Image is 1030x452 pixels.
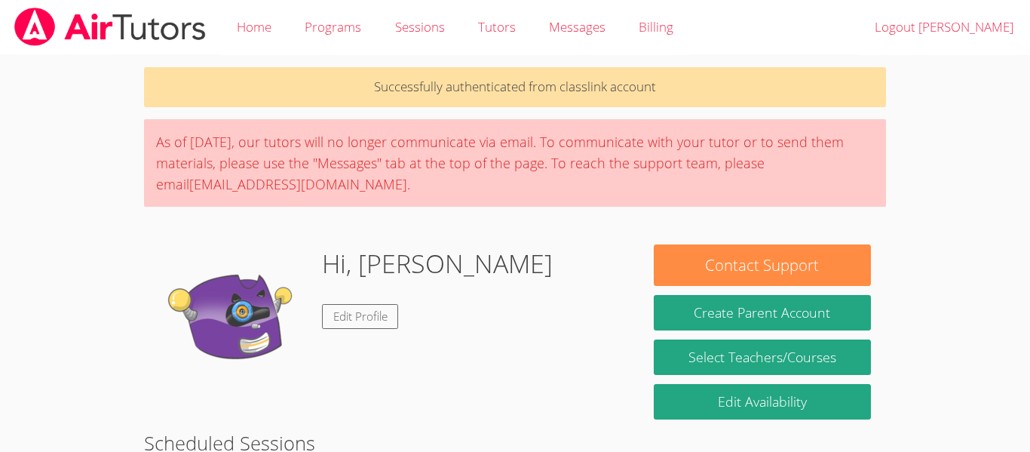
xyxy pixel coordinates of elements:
[159,244,310,395] img: default.png
[654,295,871,331] button: Create Parent Account
[322,304,399,329] a: Edit Profile
[13,8,207,46] img: airtutors_banner-c4298cdbf04f3fff15de1276eac7730deb9818008684d7c2e4769d2f7ddbe033.png
[654,244,871,286] button: Contact Support
[549,18,605,35] span: Messages
[654,340,871,375] a: Select Teachers/Courses
[144,67,886,107] p: Successfully authenticated from classlink account
[322,244,553,283] h1: Hi, [PERSON_NAME]
[654,384,871,420] a: Edit Availability
[144,119,886,207] div: As of [DATE], our tutors will no longer communicate via email. To communicate with your tutor or ...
